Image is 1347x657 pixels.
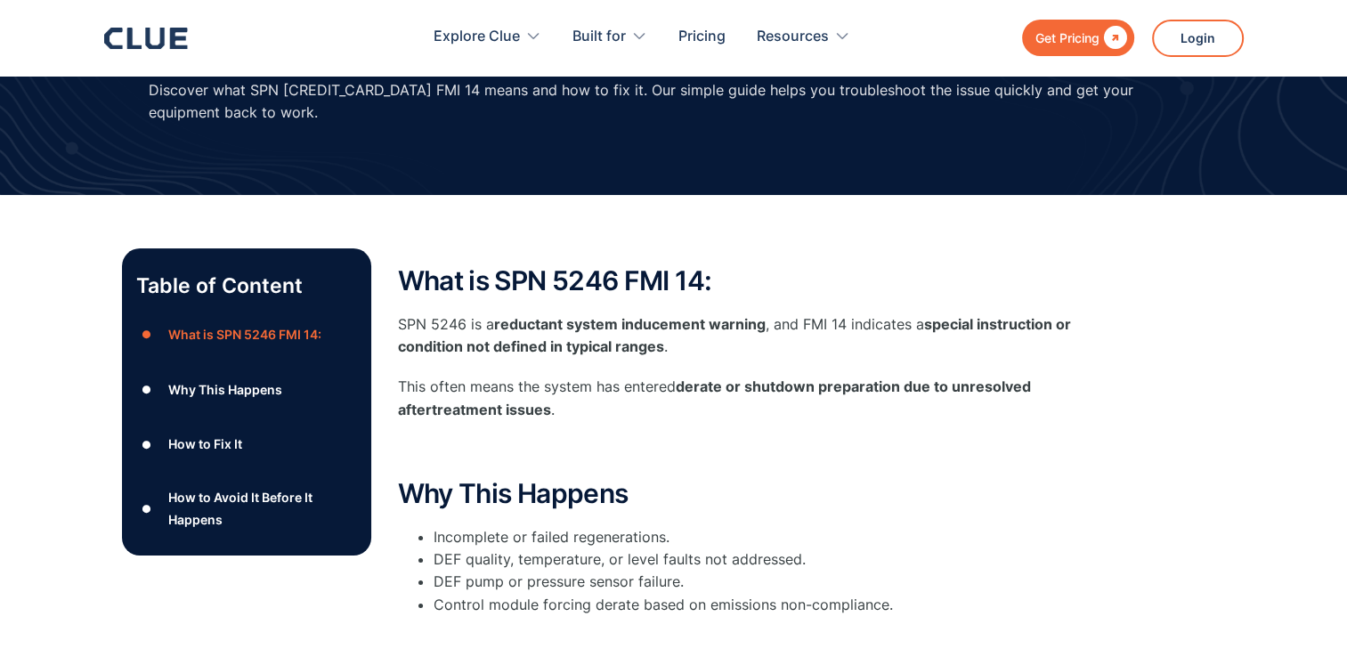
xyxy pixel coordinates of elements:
div: Why This Happens [167,378,281,401]
strong: reductant system inducement warning [494,315,766,333]
a: Login [1152,20,1244,57]
a: ●How to Fix It [136,431,357,458]
a: ●How to Avoid It Before It Happens [136,486,357,531]
li: Control module forcing derate based on emissions non-compliance. [434,594,1110,616]
strong: derate or shutdown preparation due to unresolved aftertreatment issues [398,377,1031,418]
p: ‍ [398,625,1110,647]
a: ●Why This Happens [136,377,357,403]
a: ●What is SPN 5246 FMI 14: [136,321,357,348]
h2: Why This Happens [398,479,1110,508]
div:  [1100,27,1127,49]
p: This often means the system has entered . [398,376,1110,420]
div: Get Pricing [1035,27,1100,49]
div: How to Avoid It Before It Happens [167,486,356,531]
div: How to Fix It [167,433,241,455]
div: Explore Clue [434,9,541,65]
li: DEF quality, temperature, or level faults not addressed. [434,548,1110,571]
div: ● [136,431,158,458]
div: Resources [757,9,850,65]
div: Built for [572,9,626,65]
div: What is SPN 5246 FMI 14: [167,323,321,345]
a: Get Pricing [1022,20,1134,56]
h2: What is SPN 5246 FMI 14: [398,266,1110,296]
div: Explore Clue [434,9,520,65]
div: ● [136,495,158,522]
li: DEF pump or pressure sensor failure. [434,571,1110,593]
a: Pricing [678,9,726,65]
div: ● [136,321,158,348]
p: SPN 5246 is a , and FMI 14 indicates a . [398,313,1110,358]
li: Incomplete or failed regenerations. [434,526,1110,548]
div: Resources [757,9,829,65]
div: ● [136,377,158,403]
p: ‍ [398,439,1110,461]
p: Discover what SPN [CREDIT_CARD_DATA] FMI 14 means and how to fix it. Our simple guide helps you t... [149,79,1199,124]
p: Table of Content [136,272,357,300]
div: Built for [572,9,647,65]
